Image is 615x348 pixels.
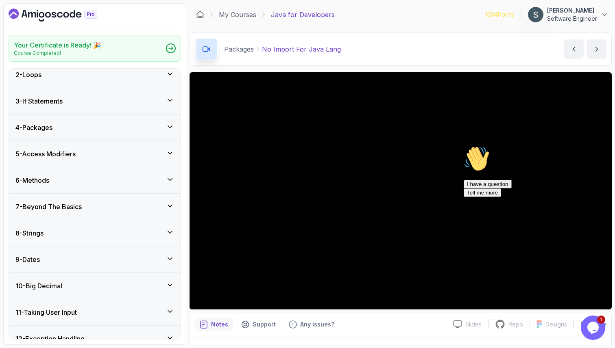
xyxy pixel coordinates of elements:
[528,7,543,22] img: user profile image
[253,320,276,329] p: Support
[9,194,181,220] button: 7-Beyond The Basics
[460,143,607,311] iframe: chat widget
[15,149,76,159] h3: 5 - Access Modifiers
[196,11,204,19] a: Dashboard
[9,115,181,140] button: 4-Packages
[271,10,335,19] p: Java for Developers
[9,299,181,325] button: 11-Taking User Input
[224,44,254,54] p: Packages
[9,9,116,22] a: Dashboard
[528,6,608,23] button: user profile image[PERSON_NAME]Software Engineer
[15,70,41,80] h3: 2 - Loops
[547,15,597,23] p: Software Engineer
[262,44,341,54] p: No Import For Java Lang
[9,88,181,114] button: 3-If Statements
[15,175,49,185] h3: 6 - Methods
[15,281,62,291] h3: 10 - Big Decimal
[587,39,606,59] button: next content
[9,141,181,167] button: 5-Access Modifiers
[3,46,41,54] button: Tell me more
[15,255,40,264] h3: 9 - Dates
[15,123,52,132] h3: 4 - Packages
[9,220,181,246] button: 8-Strings
[508,320,523,329] p: Repo
[236,318,281,331] button: Support button
[190,72,612,309] iframe: 7 - No Import for java lang
[3,24,81,30] span: Hi! How can we help?
[9,273,181,299] button: 10-Big Decimal
[3,3,150,54] div: 👋Hi! How can we help?I have a questionTell me more
[581,316,607,340] iframe: chat widget
[15,228,44,238] h3: 8 - Strings
[15,202,82,212] h3: 7 - Beyond The Basics
[211,320,228,329] p: Notes
[9,246,181,272] button: 9-Dates
[547,6,597,15] p: [PERSON_NAME]
[14,40,101,50] h2: Your Certificate is Ready! 🎉
[9,62,181,88] button: 2-Loops
[3,3,29,29] img: :wave:
[195,318,233,331] button: notes button
[485,11,514,19] p: 1034 Points
[465,320,482,329] p: Slides
[284,318,339,331] button: Feedback button
[15,307,77,317] h3: 11 - Taking User Input
[3,37,51,46] button: I have a question
[574,320,606,329] button: Share
[15,334,85,344] h3: 12 - Exception Handling
[14,50,101,56] p: Course Completed!
[9,35,181,62] a: Your Certificate is Ready! 🎉Course Completed!
[9,167,181,193] button: 6-Methods
[300,320,334,329] p: Any issues?
[15,96,63,106] h3: 3 - If Statements
[219,10,256,19] a: My Courses
[545,320,567,329] p: Designs
[564,39,584,59] button: previous content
